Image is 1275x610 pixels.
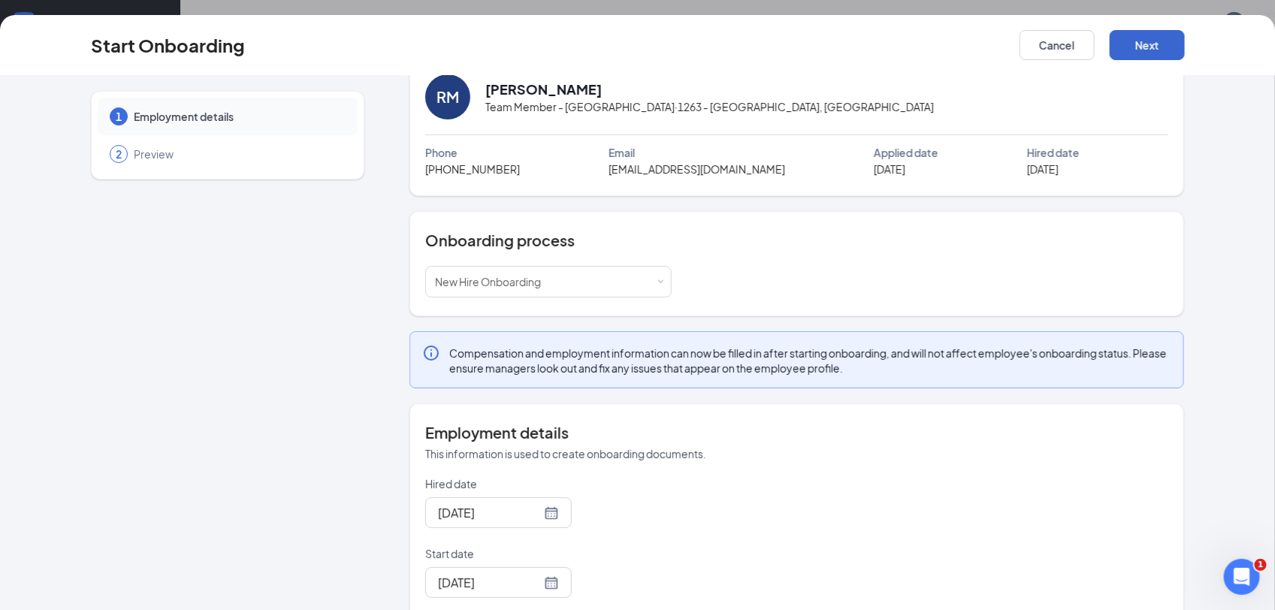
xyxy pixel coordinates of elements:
span: [DATE] [1027,161,1059,177]
span: Hired date [1027,144,1080,161]
span: Applied date [874,144,938,161]
input: Sep 25, 2025 [438,573,541,592]
span: Employment details [134,109,343,124]
p: Start date [425,546,672,561]
p: Hired date [425,476,672,491]
span: Team Member - [GEOGRAPHIC_DATA] · 1263 - [GEOGRAPHIC_DATA], [GEOGRAPHIC_DATA] [485,98,934,115]
span: Preview [134,146,343,162]
iframe: Intercom live chat [1224,559,1260,595]
span: New Hire Onboarding [435,275,541,288]
p: This information is used to create onboarding documents. [425,446,1168,461]
span: 2 [116,146,122,162]
button: Next [1110,30,1185,60]
button: Cancel [1020,30,1095,60]
span: [PHONE_NUMBER] [425,161,520,177]
span: [DATE] [874,161,905,177]
input: Sep 15, 2025 [438,503,541,522]
span: Compensation and employment information can now be filled in after starting onboarding, and will ... [449,346,1171,376]
h3: Start Onboarding [91,32,245,58]
span: 1 [116,109,122,124]
svg: Info [422,344,440,362]
h4: Onboarding process [425,230,1168,251]
div: [object Object] [435,267,551,297]
h2: [PERSON_NAME] [485,80,602,98]
span: Email [609,144,635,161]
h4: Employment details [425,422,1168,443]
div: RM [437,86,459,107]
span: 1 [1255,559,1267,571]
span: Phone [425,144,458,161]
span: [EMAIL_ADDRESS][DOMAIN_NAME] [609,161,785,177]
